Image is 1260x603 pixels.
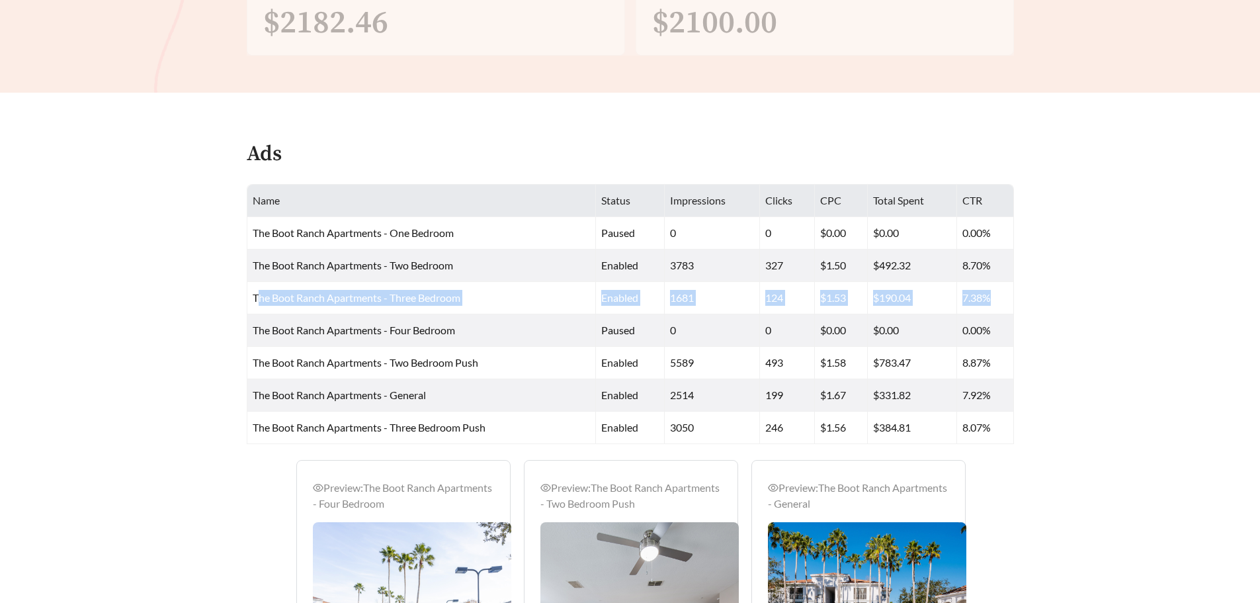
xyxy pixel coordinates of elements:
td: 0 [665,314,760,347]
td: 327 [760,250,815,282]
span: The Boot Ranch Apartments - Four Bedroom [253,324,455,336]
td: 0.00% [957,217,1014,250]
td: $1.56 [815,412,868,444]
span: enabled [601,421,638,434]
td: 199 [760,379,815,412]
td: 7.38% [957,282,1014,314]
td: 493 [760,347,815,379]
span: enabled [601,291,638,304]
td: 5589 [665,347,760,379]
span: enabled [601,259,638,271]
span: enabled [601,389,638,401]
td: $384.81 [868,412,956,444]
td: 0 [760,217,815,250]
td: $1.50 [815,250,868,282]
span: eye [768,483,778,493]
span: paused [601,226,635,239]
td: 1681 [665,282,760,314]
td: $1.58 [815,347,868,379]
span: eye [540,483,551,493]
span: The Boot Ranch Apartments - Two Bedroom [253,259,453,271]
td: $0.00 [868,314,956,347]
td: 124 [760,282,815,314]
td: $0.00 [815,314,868,347]
span: The Boot Ranch Apartments - General [253,389,426,401]
td: 8.07% [957,412,1014,444]
span: eye [313,483,323,493]
td: $1.53 [815,282,868,314]
td: $1.67 [815,379,868,412]
th: Name [247,185,596,217]
h4: Ads [247,143,282,166]
td: $492.32 [868,250,956,282]
td: $0.00 [868,217,956,250]
th: Impressions [665,185,760,217]
td: 3783 [665,250,760,282]
td: 7.92% [957,379,1014,412]
td: 2514 [665,379,760,412]
td: $0.00 [815,217,868,250]
span: The Boot Ranch Apartments - Three Bedroom [253,291,460,304]
td: 8.87% [957,347,1014,379]
span: paused [601,324,635,336]
td: 8.70% [957,250,1014,282]
th: Status [596,185,665,217]
span: The Boot Ranch Apartments - One Bedroom [253,226,454,239]
span: CPC [820,194,841,207]
td: 0 [760,314,815,347]
td: 246 [760,412,815,444]
th: Total Spent [868,185,956,217]
td: $331.82 [868,379,956,412]
span: The Boot Ranch Apartments - Three Bedroom Push [253,421,485,434]
th: Clicks [760,185,815,217]
td: $783.47 [868,347,956,379]
div: Preview: The Boot Ranch Apartments - Two Bedroom Push [540,480,722,512]
td: 3050 [665,412,760,444]
div: Preview: The Boot Ranch Apartments - General [768,480,949,512]
span: CTR [962,194,982,207]
span: enabled [601,356,638,369]
td: $190.04 [868,282,956,314]
td: 0.00% [957,314,1014,347]
span: The Boot Ranch Apartments - Two Bedroom Push [253,356,478,369]
td: 0 [665,217,760,250]
div: Preview: The Boot Ranch Apartments - Four Bedroom [313,480,494,512]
